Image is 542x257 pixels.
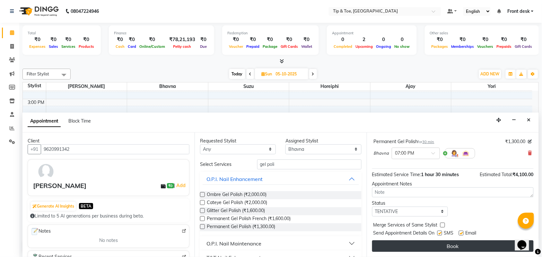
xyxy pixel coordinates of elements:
button: Book [372,240,534,252]
span: Horeiphi [289,82,370,90]
span: Estimated Total: [480,172,513,177]
div: ₹0 [261,36,279,43]
div: ₹0 [138,36,167,43]
div: 0 [332,36,354,43]
span: Yori [451,82,532,90]
button: O.P.I. Nail Maintenance [203,238,359,249]
span: Appointment [28,116,61,127]
div: 0 [375,36,393,43]
span: Voucher [227,44,245,49]
span: ₹0 [167,183,174,188]
span: Permanent Gel Polish French (₹1,600.00) [207,215,291,223]
div: ₹0 [114,36,126,43]
div: Stylist [23,82,46,89]
div: ₹0 [245,36,261,43]
div: Limited to 5 AI generations per business during beta. [30,213,187,219]
div: ₹0 [450,36,476,43]
span: Wallet [300,44,314,49]
a: Add [175,182,187,189]
div: 3:00 PM [27,99,46,106]
span: Gift Cards [513,44,534,49]
span: Permanent Gel Polish (₹1,300.00) [207,223,275,231]
small: for [418,140,434,144]
div: ₹0 [279,36,300,43]
span: Merge Services of Same Stylist [373,222,438,230]
div: ₹0 [77,36,96,43]
div: Finance [114,30,209,36]
div: O.P.I. Nail Maintenance [206,240,261,247]
div: ₹0 [198,36,209,43]
div: Client [28,138,189,144]
span: No notes [99,237,118,244]
span: Completed [332,44,354,49]
img: Hairdresser.png [450,150,458,157]
div: Other sales [430,30,534,36]
span: Ajay [371,82,451,90]
span: Services [60,44,77,49]
span: Card [126,44,138,49]
span: Front desk [507,8,530,15]
span: [PERSON_NAME] [46,82,127,90]
div: ₹0 [300,36,314,43]
div: 0 [393,36,412,43]
span: BETA [79,203,93,209]
div: Assigned Stylist [285,138,361,144]
input: Search by Name/Mobile/Email/Code [41,144,189,154]
span: Online/Custom [138,44,167,49]
span: ₹4,100.00 [513,172,534,177]
b: 08047224946 [71,2,99,20]
span: Bhavna [374,150,389,157]
div: O.P.I. Nail Enhancement [206,175,263,183]
span: Vouchers [476,44,495,49]
span: Today [229,69,245,79]
span: Ongoing [375,44,393,49]
span: ADD NEW [481,72,500,76]
span: Upcoming [354,44,375,49]
span: Sales [47,44,60,49]
span: Sun [260,72,274,76]
span: ₹1,300.00 [505,138,526,145]
span: Block Time [68,118,91,124]
div: Requested Stylist [200,138,276,144]
span: Expenses [28,44,47,49]
span: Package [261,44,279,49]
span: Due [198,44,208,49]
span: Petty cash [172,44,193,49]
span: 30 min [423,140,434,144]
span: Prepaid [245,44,261,49]
div: Appointment [332,30,412,36]
span: Cateye Gel Polish (₹2,000.00) [207,199,267,207]
img: avatar [37,162,55,181]
span: Packages [430,44,450,49]
img: Interior.png [462,150,470,157]
div: Permanent Gel Polish [374,138,434,145]
div: Total [28,30,96,36]
span: Memberships [450,44,476,49]
input: 2025-10-05 [274,69,306,79]
span: Prepaids [495,44,513,49]
span: Filter Stylist [27,71,49,76]
input: Search by service name [257,159,362,169]
span: Gift Cards [279,44,300,49]
span: Send Appointment Details On [373,230,435,238]
span: Products [77,44,96,49]
div: ₹0 [126,36,138,43]
iframe: chat widget [515,231,536,251]
div: ₹0 [430,36,450,43]
button: Generate AI Insights [31,202,76,211]
span: 1 hour 30 minutes [421,172,459,177]
span: Estimated Service Time: [372,172,421,177]
span: SMS [444,230,454,238]
span: Suzu [208,82,289,90]
div: ₹0 [227,36,245,43]
span: No show [393,44,412,49]
div: ₹0 [513,36,534,43]
span: Email [466,230,476,238]
div: Select Services [195,161,252,168]
div: ₹0 [60,36,77,43]
div: 2 [354,36,375,43]
div: ₹0 [28,36,47,43]
span: Bhavna [127,82,208,90]
button: O.P.I. Nail Enhancement [203,173,359,185]
span: Notes [31,227,51,236]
